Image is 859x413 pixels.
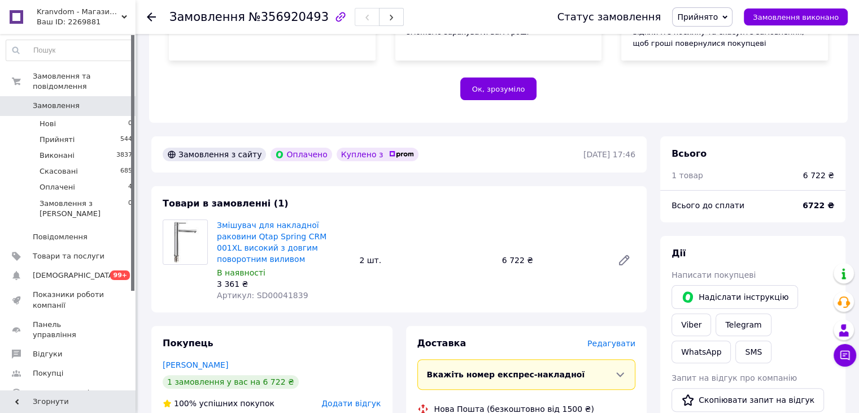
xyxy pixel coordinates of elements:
[744,8,848,25] button: Замовлення виконано
[217,278,350,290] div: 3 361 ₴
[355,252,497,268] div: 2 шт.
[33,388,94,398] span: Каталог ProSale
[6,40,133,61] input: Пошук
[120,166,132,177] span: 685
[583,150,635,159] time: [DATE] 17:46
[128,182,132,192] span: 4
[116,150,132,161] span: 3837
[163,375,299,389] div: 1 замовлення у вас на 6 722 ₴
[33,101,80,111] span: Замовлення
[163,398,274,409] div: успішних покупок
[217,221,326,264] a: Змішувач для накладної раковини Qtap Spring CRM 001XL високий з довгим поворотним виливом
[803,170,834,181] div: 6 722 ₴
[128,199,132,219] span: 0
[677,12,718,21] span: Прийнято
[337,148,419,161] div: Куплено з
[33,251,104,261] span: Товари та послуги
[321,399,381,408] span: Додати відгук
[427,370,585,379] span: Вкажіть номер експрес-накладної
[33,349,62,359] span: Відгуки
[389,151,414,158] img: prom
[217,291,308,300] span: Артикул: SD00041839
[40,166,78,177] span: Скасовані
[40,119,56,129] span: Нові
[120,135,132,145] span: 544
[163,220,207,264] img: Змішувач для накладної раковини Qtap Spring CRM 001XL високий з довгим поворотним виливом
[753,13,839,21] span: Замовлення виконано
[671,148,707,159] span: Всього
[174,399,197,408] span: 100%
[163,338,213,349] span: Покупець
[671,285,798,309] button: Надіслати інструкцію
[834,344,856,367] button: Чат з покупцем
[557,11,661,23] div: Статус замовлення
[671,201,744,210] span: Всього до сплати
[163,360,228,369] a: [PERSON_NAME]
[169,10,245,24] span: Замовлення
[460,78,537,100] button: Ок, зрозуміло
[40,182,75,192] span: Оплачені
[128,119,132,129] span: 0
[671,248,686,259] span: Дії
[803,201,834,210] b: 6722 ₴
[671,313,711,336] a: Viber
[248,10,329,24] span: №356920493
[472,85,525,93] span: Ок, зрозуміло
[671,171,703,180] span: 1 товар
[33,320,104,340] span: Панель управління
[40,199,128,219] span: Замовлення з [PERSON_NAME]
[40,150,75,161] span: Виконані
[33,368,63,378] span: Покупці
[33,71,136,92] span: Замовлення та повідомлення
[671,270,756,279] span: Написати покупцеві
[217,268,265,277] span: В наявності
[40,135,75,145] span: Прийняті
[417,338,466,349] span: Доставка
[37,7,121,17] span: Kranvdom - Магазин сантехніки
[671,373,797,382] span: Запит на відгук про компанію
[163,198,289,209] span: Товари в замовленні (1)
[147,11,156,23] div: Повернутися назад
[735,341,771,363] button: SMS
[587,339,635,348] span: Редагувати
[613,249,635,272] a: Редагувати
[33,270,116,281] span: [DEMOGRAPHIC_DATA]
[271,148,332,161] div: Оплачено
[498,252,608,268] div: 6 722 ₴
[33,290,104,310] span: Показники роботи компанії
[163,148,266,161] div: Замовлення з сайту
[671,341,731,363] a: WhatsApp
[37,17,136,27] div: Ваш ID: 2269881
[671,388,824,412] button: Скопіювати запит на відгук
[716,313,771,336] a: Telegram
[33,232,88,242] span: Повідомлення
[110,270,130,280] span: 99+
